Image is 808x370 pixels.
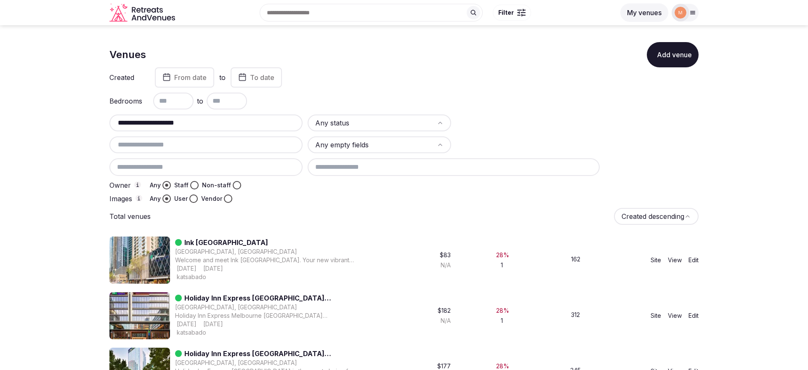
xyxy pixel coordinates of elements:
button: 28% [496,251,509,259]
label: Bedrooms [109,98,143,104]
a: Edit [688,311,699,320]
div: Welcome and meet Ink [GEOGRAPHIC_DATA]. Your new vibrant hangout right in the heart of [GEOGRAPHI... [175,256,354,264]
button: Images [136,195,142,202]
label: Non-staff [202,181,231,189]
label: Images [109,195,143,202]
button: $83 [440,251,452,259]
span: From date [174,73,207,82]
a: View [668,256,682,264]
h1: Venues [109,48,146,62]
button: [GEOGRAPHIC_DATA], [GEOGRAPHIC_DATA] [175,248,297,256]
div: 28 % [496,251,509,259]
button: From date [155,67,214,88]
a: Site [651,256,661,264]
img: Featured image for Holiday Inn Express Melbourne Little Collins [109,292,170,339]
button: N/A [441,261,452,269]
div: Holiday Inn Express Melbourne [GEOGRAPHIC_DATA][PERSON_NAME] is conveniently located in the heart... [175,311,354,320]
a: View [668,311,682,320]
button: 1 [501,317,505,325]
img: Featured image for Ink Hotel Melbourne Southbank [109,237,170,284]
button: To date [231,67,282,88]
button: 28% [496,306,509,315]
button: 312 [571,311,582,319]
a: Visit the homepage [109,3,177,22]
span: Filter [498,8,514,17]
button: [DATE] [175,320,197,328]
a: My venues [620,8,668,17]
button: Owner [134,181,141,188]
button: [DATE] [202,264,223,273]
a: Ink [GEOGRAPHIC_DATA] [184,237,268,248]
button: katsabado [175,328,208,337]
button: [GEOGRAPHIC_DATA], [GEOGRAPHIC_DATA] [175,303,297,311]
button: My venues [620,3,668,22]
svg: Retreats and Venues company logo [109,3,177,22]
a: Holiday Inn Express [GEOGRAPHIC_DATA] [GEOGRAPHIC_DATA][PERSON_NAME] [184,293,354,303]
button: [DATE] [202,320,223,328]
label: to [219,73,226,82]
button: $182 [438,306,452,315]
button: katsabado [175,273,208,281]
div: 28 % [496,306,509,315]
button: N/A [441,317,452,325]
span: 162 [571,255,580,264]
button: Add venue [647,42,699,67]
span: To date [250,73,274,82]
label: User [174,194,188,203]
label: Owner [109,181,143,189]
label: Created [109,74,143,81]
button: 1 [501,261,505,269]
button: [GEOGRAPHIC_DATA], [GEOGRAPHIC_DATA] [175,359,297,367]
span: to [197,96,203,106]
label: Staff [174,181,189,189]
p: Total venues [109,212,151,221]
label: Any [150,194,161,203]
label: Any [150,181,161,189]
a: Edit [688,256,699,264]
span: 312 [571,311,580,319]
label: Vendor [201,194,222,203]
img: marina [675,7,686,19]
button: 162 [571,255,582,264]
a: Holiday Inn Express [GEOGRAPHIC_DATA] Southbank by IHG [184,349,354,359]
a: Site [651,311,661,320]
button: Filter [493,5,531,21]
button: [DATE] [175,264,197,273]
